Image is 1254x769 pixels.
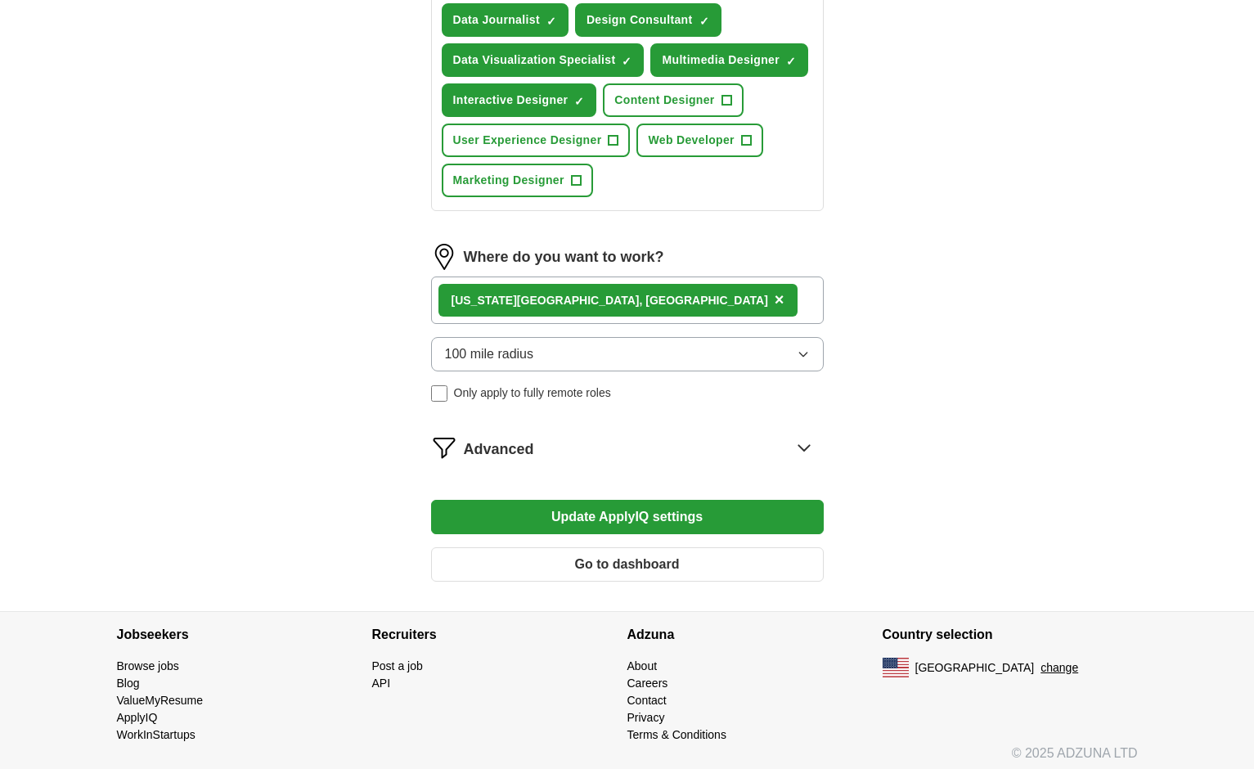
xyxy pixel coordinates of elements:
span: [GEOGRAPHIC_DATA] [915,659,1035,677]
span: Web Developer [648,132,734,149]
a: WorkInStartups [117,728,196,741]
button: Interactive Designer✓ [442,83,597,117]
a: Terms & Conditions [627,728,726,741]
img: location.png [431,244,457,270]
span: Multimedia Designer [662,52,780,69]
button: Update ApplyIQ settings [431,500,824,534]
span: User Experience Designer [453,132,602,149]
a: Privacy [627,711,665,724]
a: ValueMyResume [117,694,204,707]
span: 100 mile radius [445,344,534,364]
span: ✓ [622,55,631,68]
span: ✓ [574,95,584,108]
input: Only apply to fully remote roles [431,385,447,402]
span: ✓ [786,55,796,68]
span: Content Designer [614,92,714,109]
button: × [775,288,784,313]
span: ✓ [699,15,709,28]
img: US flag [883,658,909,677]
button: change [1041,659,1078,677]
a: Blog [117,677,140,690]
button: Content Designer [603,83,743,117]
button: 100 mile radius [431,337,824,371]
span: Interactive Designer [453,92,569,109]
div: [US_STATE][GEOGRAPHIC_DATA], [GEOGRAPHIC_DATA] [452,292,768,309]
span: ✓ [546,15,556,28]
button: Multimedia Designer✓ [650,43,808,77]
span: × [775,290,784,308]
a: ApplyIQ [117,711,158,724]
span: Data Journalist [453,11,540,29]
button: Data Journalist✓ [442,3,569,37]
a: Contact [627,694,667,707]
a: Post a job [372,659,423,672]
h4: Country selection [883,612,1138,658]
button: Web Developer [636,124,762,157]
span: Data Visualization Specialist [453,52,616,69]
a: About [627,659,658,672]
button: Marketing Designer [442,164,593,197]
a: Browse jobs [117,659,179,672]
span: Only apply to fully remote roles [454,384,611,402]
button: Data Visualization Specialist✓ [442,43,645,77]
button: User Experience Designer [442,124,631,157]
span: Advanced [464,438,534,461]
button: Go to dashboard [431,547,824,582]
a: API [372,677,391,690]
a: Careers [627,677,668,690]
span: Design Consultant [587,11,693,29]
span: Marketing Designer [453,172,564,189]
label: Where do you want to work? [464,246,664,268]
button: Design Consultant✓ [575,3,721,37]
img: filter [431,434,457,461]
